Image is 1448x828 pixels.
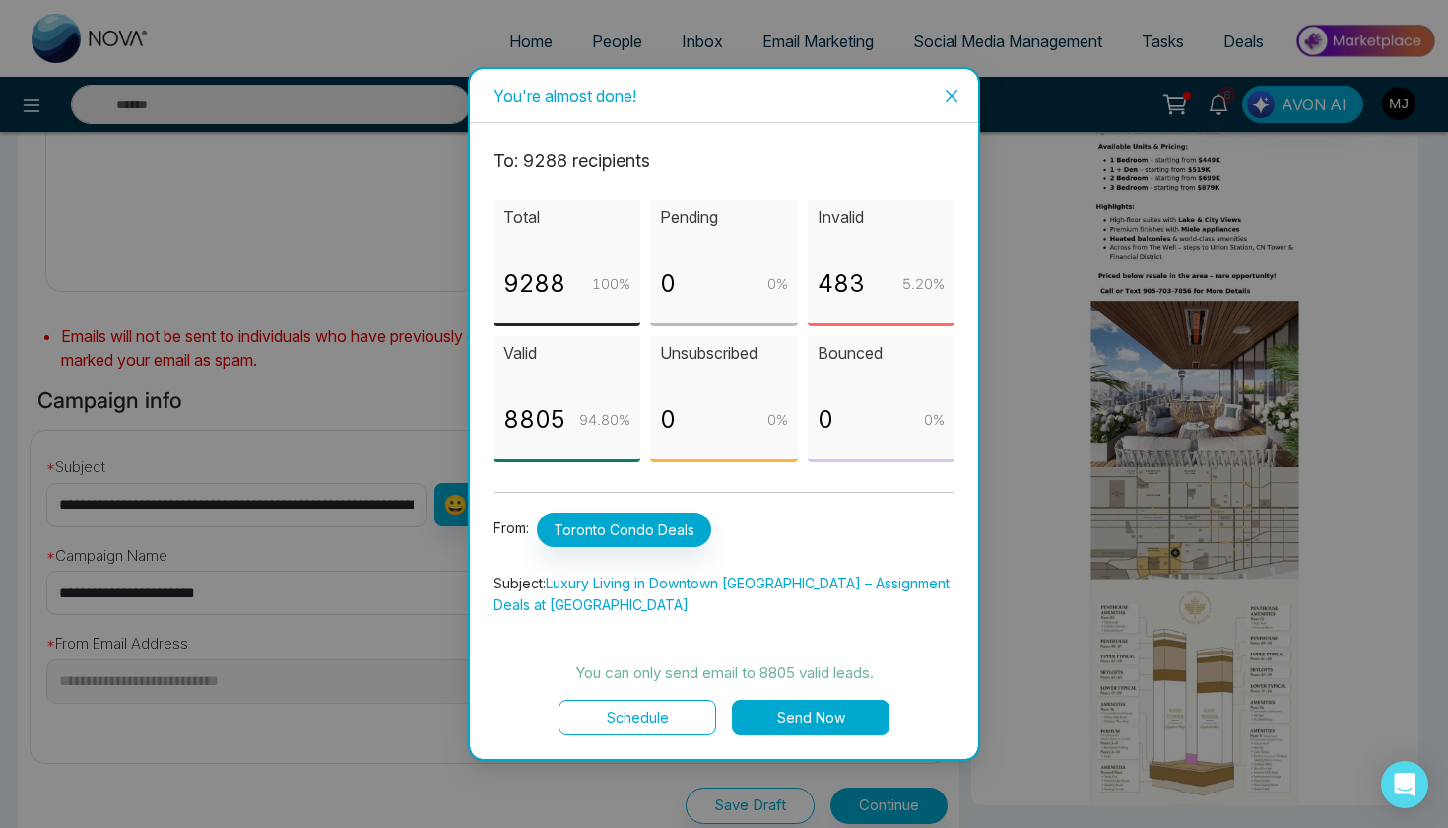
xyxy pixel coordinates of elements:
p: 0 [660,401,676,439]
p: 0 % [767,273,788,295]
span: Toronto Condo Deals [537,513,711,547]
p: From: [494,513,954,547]
p: 100 % [592,273,630,295]
p: Valid [503,341,630,366]
p: 8805 [503,401,565,439]
p: 0 [818,401,833,439]
p: Total [503,205,630,230]
p: 0 [660,265,676,303]
div: You're almost done! [494,85,954,106]
p: 5.20 % [902,273,945,295]
p: 483 [818,265,865,303]
p: Invalid [818,205,945,230]
p: 9288 [503,265,565,303]
p: Unsubscribed [660,341,787,366]
span: Luxury Living in Downtown [GEOGRAPHIC_DATA] – Assignment Deals at [GEOGRAPHIC_DATA] [494,575,950,613]
button: Close [925,69,978,122]
p: 0 % [924,409,945,431]
span: close [944,88,959,103]
button: Send Now [732,700,889,735]
p: Pending [660,205,787,230]
p: Subject: [494,573,954,616]
p: Bounced [818,341,945,366]
div: Open Intercom Messenger [1381,761,1428,808]
p: 0 % [767,409,788,431]
button: Schedule [559,700,716,735]
p: 94.80 % [579,409,630,431]
p: To: 9288 recipient s [494,147,954,174]
p: You can only send email to 8805 valid leads. [494,661,954,685]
